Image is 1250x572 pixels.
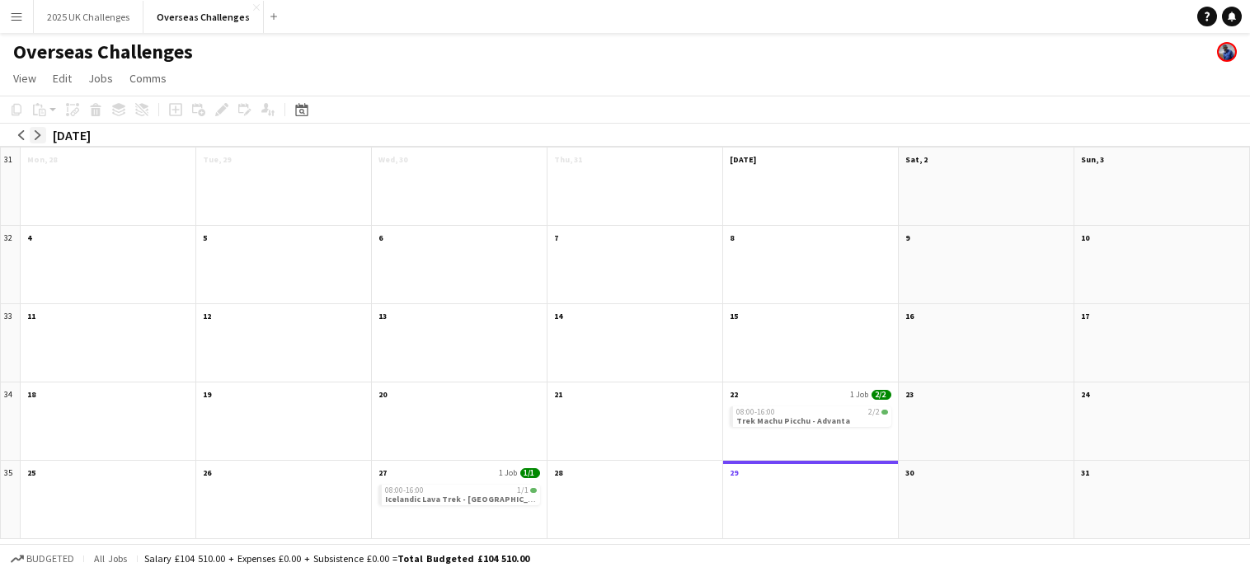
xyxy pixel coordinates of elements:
[8,550,77,568] button: Budgeted
[554,467,562,478] span: 28
[1,382,21,461] div: 34
[378,154,407,165] span: Wed, 30
[868,408,880,416] span: 2/2
[872,390,891,400] span: 2/2
[730,467,738,478] span: 29
[123,68,173,89] a: Comms
[82,68,120,89] a: Jobs
[53,127,91,143] div: [DATE]
[730,389,738,400] span: 22
[397,552,529,565] span: Total Budgeted £104 510.00
[203,232,207,243] span: 5
[378,467,387,478] span: 27
[34,1,143,33] button: 2025 UK Challenges
[736,408,775,416] span: 08:00-16:00
[27,467,35,478] span: 25
[27,311,35,321] span: 11
[730,154,756,165] span: [DATE]
[554,389,562,400] span: 21
[7,68,43,89] a: View
[13,40,193,64] h1: Overseas Challenges
[88,71,113,86] span: Jobs
[203,154,231,165] span: Tue, 29
[905,154,928,165] span: Sat, 2
[1,304,21,382] div: 33
[517,486,529,495] span: 1/1
[385,494,585,504] span: Icelandic Lava Trek - St Margarets Hospice
[46,68,78,89] a: Edit
[203,311,211,321] span: 12
[1081,311,1089,321] span: 17
[905,467,914,478] span: 30
[554,232,558,243] span: 7
[53,71,72,86] span: Edit
[27,389,35,400] span: 18
[144,552,529,565] div: Salary £104 510.00 + Expenses £0.00 + Subsistence £0.00 =
[203,389,211,400] span: 19
[905,389,914,400] span: 23
[26,553,74,565] span: Budgeted
[143,1,264,33] button: Overseas Challenges
[378,311,387,321] span: 13
[1081,467,1089,478] span: 31
[499,467,517,478] span: 1 Job
[554,311,562,321] span: 14
[1,226,21,304] div: 32
[1081,154,1104,165] span: Sun, 3
[736,415,850,426] span: Trek Machu Picchu - Advanta
[850,389,868,400] span: 1 Job
[378,232,383,243] span: 6
[385,486,424,495] span: 08:00-16:00
[530,488,537,493] span: 1/1
[905,311,914,321] span: 16
[129,71,167,86] span: Comms
[1,148,21,226] div: 31
[1217,42,1237,62] app-user-avatar: Andy Baker
[27,154,57,165] span: Mon, 28
[203,467,211,478] span: 26
[13,71,36,86] span: View
[905,232,909,243] span: 9
[1,461,21,539] div: 35
[1081,389,1089,400] span: 24
[730,232,734,243] span: 8
[378,389,387,400] span: 20
[27,232,31,243] span: 4
[520,468,540,478] span: 1/1
[730,311,738,321] span: 15
[554,154,582,165] span: Thu, 31
[881,410,888,415] span: 2/2
[91,552,130,565] span: All jobs
[1081,232,1089,243] span: 10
